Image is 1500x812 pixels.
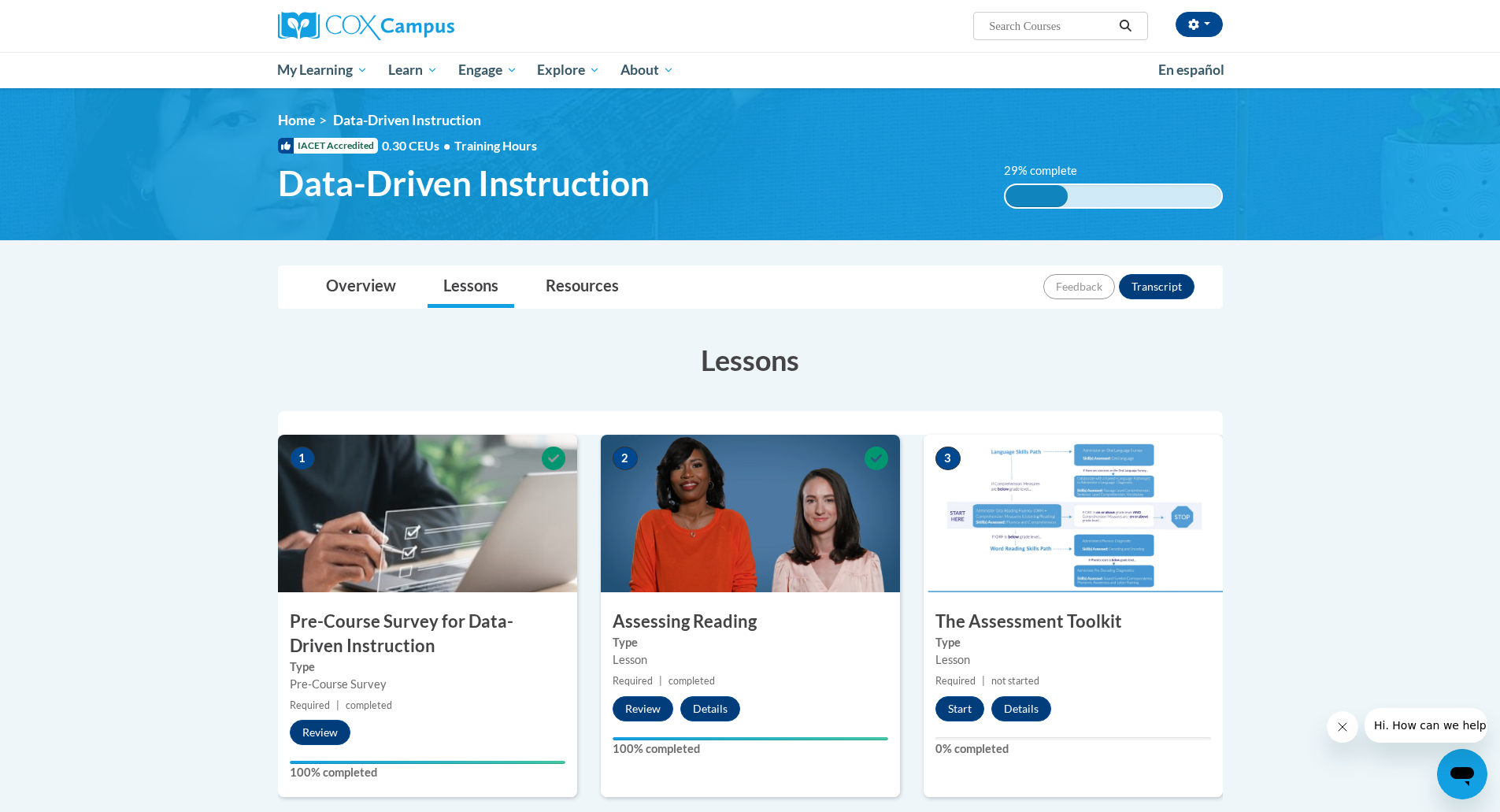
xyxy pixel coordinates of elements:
[278,138,378,154] span: IACET Accredited
[388,61,438,80] span: Learn
[924,435,1223,592] img: Course Image
[1148,54,1235,87] a: En español
[428,266,514,308] a: Lessons
[613,696,673,721] button: Review
[290,720,350,745] button: Review
[1113,17,1137,35] button: Search
[1327,711,1358,743] iframe: Close message
[935,675,976,687] span: Required
[613,740,888,758] label: 100% completed
[987,17,1113,35] input: Search Courses
[527,52,610,88] a: Explore
[278,12,577,40] a: Cox Campus
[982,675,985,687] span: |
[613,651,888,669] div: Lesson
[443,138,450,153] span: •
[268,52,379,88] a: My Learning
[935,447,961,470] span: 3
[290,676,565,693] div: Pre-Course Survey
[935,634,1211,651] label: Type
[278,340,1223,380] h3: Lessons
[278,610,577,658] h3: Pre-Course Survey for Data-Driven Instruction
[613,737,888,740] div: Your progress
[336,699,339,711] span: |
[680,696,740,721] button: Details
[278,12,454,40] img: Cox Campus
[935,651,1211,669] div: Lesson
[924,610,1223,634] h3: The Assessment Toolkit
[290,761,565,764] div: Your progress
[290,764,565,781] label: 100% completed
[935,696,984,721] button: Start
[935,740,1211,758] label: 0% completed
[333,112,481,128] span: Data-Driven Instruction
[290,658,565,676] label: Type
[1365,708,1487,743] iframe: Message from company
[378,52,448,88] a: Learn
[310,266,412,308] a: Overview
[1043,274,1115,299] button: Feedback
[278,435,577,592] img: Course Image
[278,162,650,204] span: Data-Driven Instruction
[613,634,888,651] label: Type
[1437,749,1487,799] iframe: Button to launch messaging window
[991,675,1039,687] span: not started
[278,112,315,128] a: Home
[454,138,537,153] span: Training Hours
[669,675,715,687] span: completed
[277,61,368,80] span: My Learning
[1176,12,1223,37] button: Account Settings
[530,266,635,308] a: Resources
[1158,61,1224,78] span: En español
[346,699,392,711] span: completed
[448,52,528,88] a: Engage
[1006,185,1068,207] div: 29% complete
[254,52,1246,88] div: Main menu
[613,675,653,687] span: Required
[290,447,315,470] span: 1
[620,61,674,80] span: About
[601,610,900,634] h3: Assessing Reading
[1004,162,1094,180] label: 29% complete
[610,52,684,88] a: About
[991,696,1051,721] button: Details
[458,61,517,80] span: Engage
[9,11,128,24] span: Hi. How can we help?
[1119,274,1194,299] button: Transcript
[382,137,454,154] span: 0.30 CEUs
[601,435,900,592] img: Course Image
[659,675,662,687] span: |
[537,61,600,80] span: Explore
[613,447,638,470] span: 2
[290,699,330,711] span: Required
